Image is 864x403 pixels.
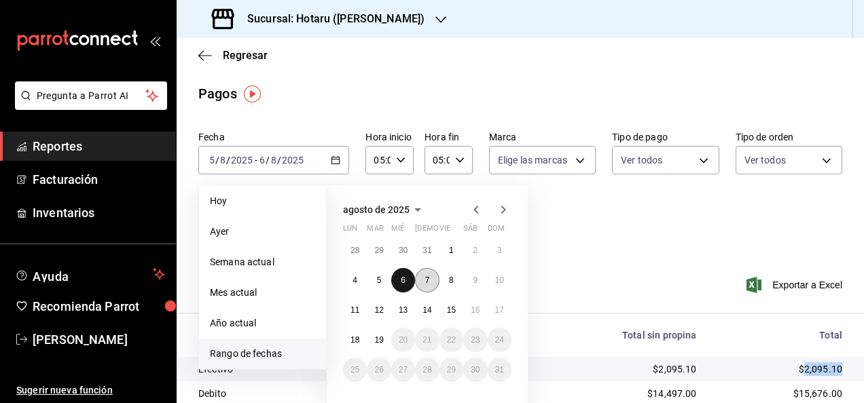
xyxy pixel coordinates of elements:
[498,153,567,167] span: Elige las marcas
[439,268,463,292] button: 8 de agosto de 2025
[447,305,456,315] abbr: 15 de agosto de 2025
[198,132,349,142] label: Fecha
[391,328,415,352] button: 20 de agosto de 2025
[473,275,478,285] abbr: 9 de agosto de 2025
[422,305,431,315] abbr: 14 de agosto de 2025
[377,275,382,285] abbr: 5 de agosto de 2025
[399,335,408,345] abbr: 20 de agosto de 2025
[495,365,504,375] abbr: 31 de agosto de 2025
[230,155,253,166] input: ----
[281,155,304,166] input: ----
[374,246,383,255] abbr: 29 de julio de 2025
[343,328,367,352] button: 18 de agosto de 2025
[535,330,697,341] div: Total sin propina
[449,275,454,285] abbr: 8 de agosto de 2025
[415,238,439,263] button: 31 de julio de 2025
[223,49,268,62] span: Regresar
[749,277,842,293] button: Exportar a Excel
[350,335,359,345] abbr: 18 de agosto de 2025
[374,305,383,315] abbr: 12 de agosto de 2025
[463,298,487,322] button: 16 de agosto de 2025
[497,246,502,255] abbr: 3 de agosto de 2025
[210,347,315,361] span: Rango de fechas
[471,335,480,345] abbr: 23 de agosto de 2025
[259,155,266,166] input: --
[736,132,842,142] label: Tipo de orden
[33,137,165,155] span: Reportes
[425,275,430,285] abbr: 7 de agosto de 2025
[439,328,463,352] button: 22 de agosto de 2025
[209,155,215,166] input: --
[367,224,383,238] abbr: martes
[367,268,391,292] button: 5 de agosto de 2025
[343,238,367,263] button: 28 de julio de 2025
[350,246,359,255] abbr: 28 de julio de 2025
[488,268,511,292] button: 10 de agosto de 2025
[744,153,786,167] span: Ver todos
[198,83,237,104] div: Pagos
[391,298,415,322] button: 13 de agosto de 2025
[719,330,842,341] div: Total
[439,238,463,263] button: 1 de agosto de 2025
[495,305,504,315] abbr: 17 de agosto de 2025
[495,335,504,345] abbr: 24 de agosto de 2025
[343,201,426,218] button: agosto de 2025
[399,305,408,315] abbr: 13 de agosto de 2025
[215,155,219,166] span: /
[719,362,842,376] div: $2,095.10
[399,246,408,255] abbr: 30 de julio de 2025
[210,286,315,300] span: Mes actual
[621,153,662,167] span: Ver todos
[415,358,439,382] button: 28 de agosto de 2025
[463,224,478,238] abbr: sábado
[343,298,367,322] button: 11 de agosto de 2025
[219,155,226,166] input: --
[488,328,511,352] button: 24 de agosto de 2025
[343,268,367,292] button: 4 de agosto de 2025
[439,358,463,382] button: 29 de agosto de 2025
[425,132,473,142] label: Hora fin
[33,204,165,222] span: Inventarios
[463,268,487,292] button: 9 de agosto de 2025
[33,266,147,282] span: Ayuda
[353,275,357,285] abbr: 4 de agosto de 2025
[719,387,842,400] div: $15,676.00
[210,225,315,239] span: Ayer
[198,49,268,62] button: Regresar
[535,362,697,376] div: $2,095.10
[391,224,404,238] abbr: miércoles
[350,305,359,315] abbr: 11 de agosto de 2025
[16,383,165,398] span: Sugerir nueva función
[198,387,377,400] div: Debito
[495,275,504,285] abbr: 10 de agosto de 2025
[473,246,478,255] abbr: 2 de agosto de 2025
[10,98,167,113] a: Pregunta a Parrot AI
[447,365,456,375] abbr: 29 de agosto de 2025
[367,238,391,263] button: 29 de julio de 2025
[489,132,596,142] label: Marca
[343,224,357,238] abbr: lunes
[471,365,480,375] abbr: 30 de agosto de 2025
[415,224,495,238] abbr: jueves
[415,268,439,292] button: 7 de agosto de 2025
[37,89,146,103] span: Pregunta a Parrot AI
[488,358,511,382] button: 31 de agosto de 2025
[367,358,391,382] button: 26 de agosto de 2025
[210,316,315,330] span: Año actual
[463,328,487,352] button: 23 de agosto de 2025
[401,275,406,285] abbr: 6 de agosto de 2025
[236,11,425,27] h3: Sucursal: Hotaru ([PERSON_NAME])
[367,328,391,352] button: 19 de agosto de 2025
[471,305,480,315] abbr: 16 de agosto de 2025
[210,194,315,208] span: Hoy
[343,204,410,215] span: agosto de 2025
[422,365,431,375] abbr: 28 de agosto de 2025
[244,85,261,102] button: Tooltip marker
[266,155,270,166] span: /
[33,170,165,189] span: Facturación
[449,246,454,255] abbr: 1 de agosto de 2025
[488,224,505,238] abbr: domingo
[270,155,277,166] input: --
[391,358,415,382] button: 27 de agosto de 2025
